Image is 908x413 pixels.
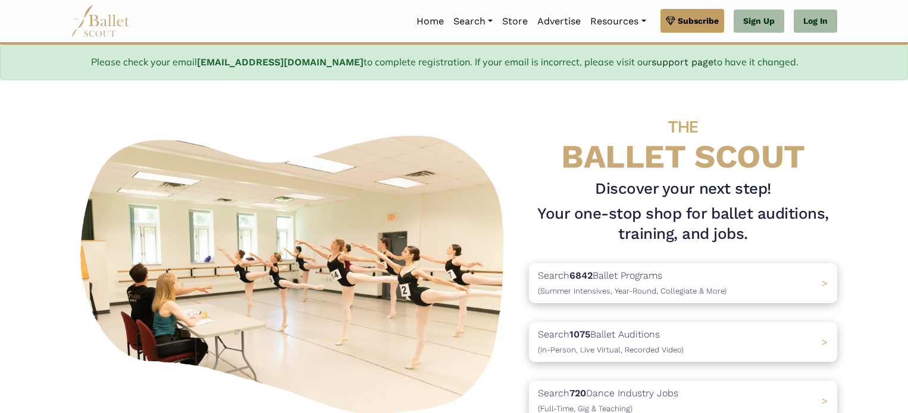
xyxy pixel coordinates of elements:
span: (Full-Time, Gig & Teaching) [538,404,633,413]
a: Advertise [533,9,585,34]
p: Search Ballet Auditions [538,327,684,357]
a: support page [652,56,713,68]
span: Subscribe [678,14,719,27]
h1: Your one-stop shop for ballet auditions, training, and jobs. [529,204,837,244]
a: Home [412,9,449,34]
a: Resources [585,9,650,34]
span: (In-Person, Live Virtual, Recorded Video) [538,345,684,354]
a: Log In [794,10,837,33]
a: Store [497,9,533,34]
span: (Summer Intensives, Year-Round, Collegiate & More) [538,286,727,295]
span: > [822,336,828,348]
b: 6842 [569,270,593,281]
b: 720 [569,387,586,399]
p: Search Ballet Programs [538,268,727,298]
a: Search [449,9,497,34]
b: 1075 [569,329,590,340]
a: Search6842Ballet Programs(Summer Intensives, Year-Round, Collegiate & More)> [529,263,837,303]
span: THE [668,117,698,137]
a: Subscribe [660,9,724,33]
b: [EMAIL_ADDRESS][DOMAIN_NAME] [197,56,364,68]
h4: BALLET SCOUT [529,104,837,175]
h3: Discover your next step! [529,179,837,199]
span: > [822,395,828,406]
img: gem.svg [666,14,675,27]
a: Search1075Ballet Auditions(In-Person, Live Virtual, Recorded Video) > [529,322,837,362]
a: Sign Up [734,10,784,33]
span: > [822,278,828,289]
